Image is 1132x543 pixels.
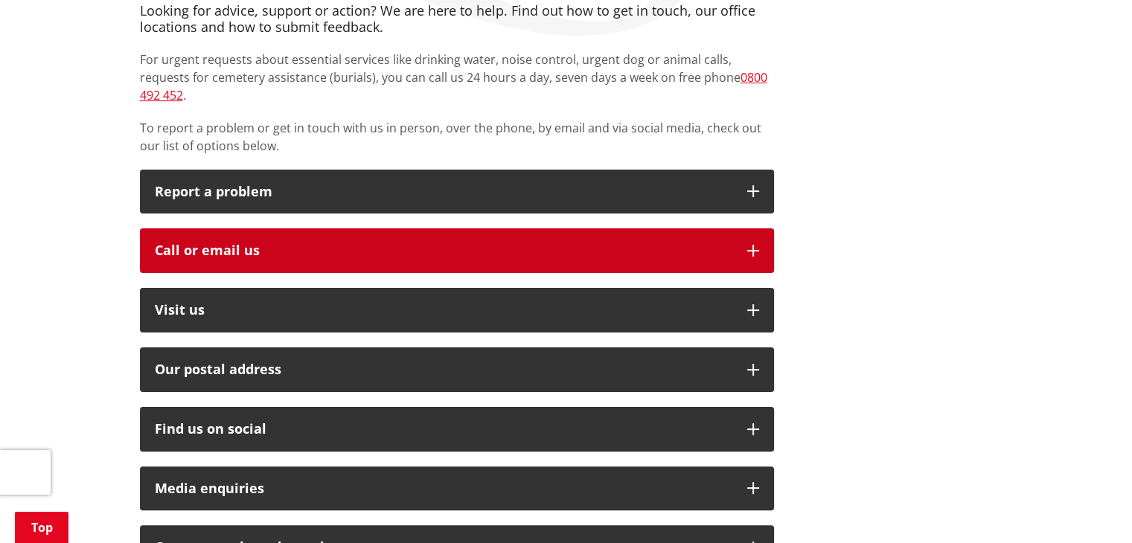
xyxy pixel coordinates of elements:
[155,303,732,318] p: Visit us
[140,170,774,214] button: Report a problem
[15,512,68,543] a: Top
[155,243,732,258] div: Call or email us
[1064,481,1117,534] iframe: Messenger Launcher
[140,69,767,103] a: 0800 492 452
[140,228,774,273] button: Call or email us
[155,481,732,496] div: Media enquiries
[140,407,774,452] button: Find us on social
[140,288,774,332] button: Visit us
[155,362,732,377] h2: Our postal address
[155,184,732,199] p: Report a problem
[140,119,774,155] p: To report a problem or get in touch with us in person, over the phone, by email and via social me...
[140,3,774,35] h4: Looking for advice, support or action? We are here to help. Find out how to get in touch, our off...
[155,422,732,437] div: Find us on social
[140,466,774,511] button: Media enquiries
[140,51,774,104] p: For urgent requests about essential services like drinking water, noise control, urgent dog or an...
[140,347,774,392] button: Our postal address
